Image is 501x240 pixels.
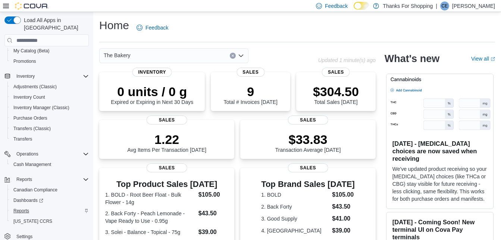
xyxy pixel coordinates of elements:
h3: [DATE] - [MEDICAL_DATA] choices are now saved when receiving [392,140,487,162]
span: Canadian Compliance [10,185,89,194]
span: Promotions [13,58,36,64]
button: Promotions [7,56,92,67]
h3: Top Product Sales [DATE] [105,180,228,189]
span: Dashboards [10,196,89,205]
dt: 3. Solei - Balance - Topical - 75g [105,228,195,236]
button: Reports [1,174,92,185]
span: Sales [147,116,187,124]
a: Feedback [134,20,171,35]
span: Inventory [132,68,172,77]
a: Adjustments (Classic) [10,82,60,91]
button: Transfers [7,134,92,144]
h3: Top Brand Sales [DATE] [261,180,355,189]
dd: $43.50 [198,209,229,218]
button: Reports [13,175,35,184]
p: $304.50 [313,84,359,99]
dt: 4. [GEOGRAPHIC_DATA] [261,227,329,234]
button: Inventory [13,72,38,81]
button: Canadian Compliance [7,185,92,195]
span: Inventory Count [10,93,89,102]
dt: 1. BOLD [261,191,329,199]
p: $33.83 [275,132,341,147]
button: Adjustments (Classic) [7,81,92,92]
span: My Catalog (Beta) [13,48,50,54]
a: Inventory Manager (Classic) [10,103,72,112]
span: Purchase Orders [10,114,89,123]
button: Reports [7,206,92,216]
span: Transfers (Classic) [10,124,89,133]
p: Updated 1 minute(s) ago [318,57,376,63]
a: Promotions [10,57,39,66]
span: Inventory [13,72,89,81]
span: Canadian Compliance [13,187,57,193]
p: Thanks For Shopping [383,1,433,10]
a: Cash Management [10,160,54,169]
a: Dashboards [10,196,46,205]
dt: 3. Good Supply [261,215,329,222]
p: 0 units / 0 g [111,84,193,99]
div: Cliff Evans [440,1,449,10]
button: Open list of options [238,53,244,59]
span: Transfers (Classic) [13,126,51,132]
span: Sales [288,116,328,124]
span: Transfers [13,136,32,142]
dt: 1. BOLD - Root Beer Float - Bulk Flower - 14g [105,191,195,206]
a: Transfers [10,135,35,144]
a: Dashboards [7,195,92,206]
span: Reports [10,206,89,215]
span: Sales [237,68,264,77]
span: Feedback [325,2,348,10]
button: Purchase Orders [7,113,92,123]
span: Washington CCRS [10,217,89,226]
span: Reports [16,176,32,182]
button: [US_STATE] CCRS [7,216,92,227]
p: We've updated product receiving so your [MEDICAL_DATA] choices (like THCa or CBG) stay visible fo... [392,165,487,203]
button: Cash Management [7,159,92,170]
span: Cash Management [10,160,89,169]
p: 9 [224,84,278,99]
span: Inventory [16,73,35,79]
span: Reports [13,208,29,214]
dd: $39.00 [332,226,355,235]
span: Sales [322,68,350,77]
div: Avg Items Per Transaction [DATE] [127,132,206,153]
a: [US_STATE] CCRS [10,217,55,226]
span: Transfers [10,135,89,144]
dt: 2. Back Forty - Peach Lemonade - Vape Ready to Use - 0.95g [105,210,195,225]
a: Inventory Count [10,93,48,102]
dd: $41.00 [332,214,355,223]
span: Sales [147,163,187,172]
span: Reports [13,175,89,184]
span: Sales [288,163,328,172]
p: | [436,1,437,10]
p: [PERSON_NAME] [452,1,495,10]
span: Operations [13,150,89,159]
button: Transfers (Classic) [7,123,92,134]
dt: 2. Back Forty [261,203,329,210]
span: Adjustments (Classic) [13,84,57,90]
button: Inventory Count [7,92,92,102]
span: Inventory Manager (Classic) [10,103,89,112]
svg: External link [491,57,495,61]
img: Cova [15,2,48,10]
span: CE [442,1,448,10]
span: Inventory Count [13,94,45,100]
button: Operations [13,150,41,159]
span: Promotions [10,57,89,66]
button: Inventory Manager (Classic) [7,102,92,113]
div: Transaction Average [DATE] [275,132,341,153]
button: Inventory [1,71,92,81]
a: Purchase Orders [10,114,50,123]
span: [US_STATE] CCRS [13,218,52,224]
input: Dark Mode [354,2,369,10]
a: View allExternal link [471,56,495,62]
span: Operations [16,151,38,157]
h1: Home [99,18,129,33]
span: Feedback [145,24,168,31]
a: Reports [10,206,32,215]
span: Inventory Manager (Classic) [13,105,69,111]
span: Purchase Orders [13,115,47,121]
span: The Bakery [104,51,131,60]
span: Adjustments (Classic) [10,82,89,91]
span: Cash Management [13,161,51,167]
